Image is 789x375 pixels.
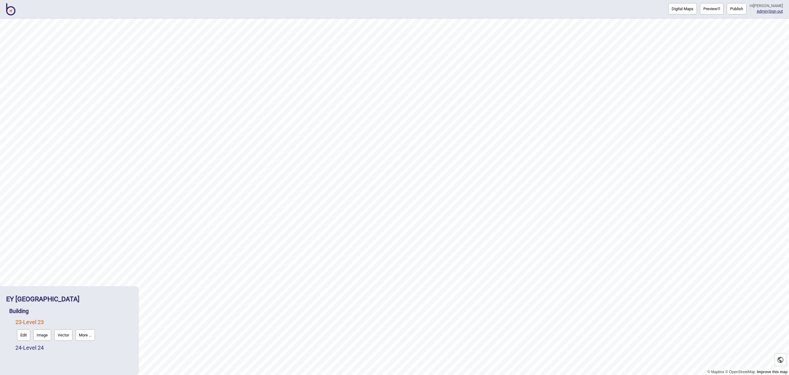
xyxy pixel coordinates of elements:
a: Vector [53,328,74,342]
a: OpenStreetMap [725,370,755,374]
a: EY [GEOGRAPHIC_DATA] [6,295,80,303]
a: Image [32,328,53,342]
a: Mapbox [707,370,724,374]
button: Sign out [769,9,783,14]
a: Building [9,308,29,314]
button: Vector [54,329,72,341]
button: Image [33,329,51,341]
a: 23-Level 23 [15,319,44,325]
a: Previewpreview [700,3,724,14]
a: 24-Level 24 [15,344,44,351]
div: EY Melbourne [6,292,132,306]
a: More ... [74,328,96,342]
span: | [757,9,769,14]
div: Level 23 [15,317,132,342]
button: Publish [727,3,746,14]
a: Admin [757,9,768,14]
img: preview [717,7,720,10]
a: Edit [15,328,32,342]
div: Level 24 [15,342,132,353]
img: BindiMaps CMS [6,3,15,15]
a: Map feedback [757,370,787,374]
button: Digital Maps [668,3,697,14]
div: Hi [PERSON_NAME] [750,3,783,9]
button: More ... [76,329,95,341]
button: Edit [17,329,30,341]
button: Preview [700,3,724,14]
